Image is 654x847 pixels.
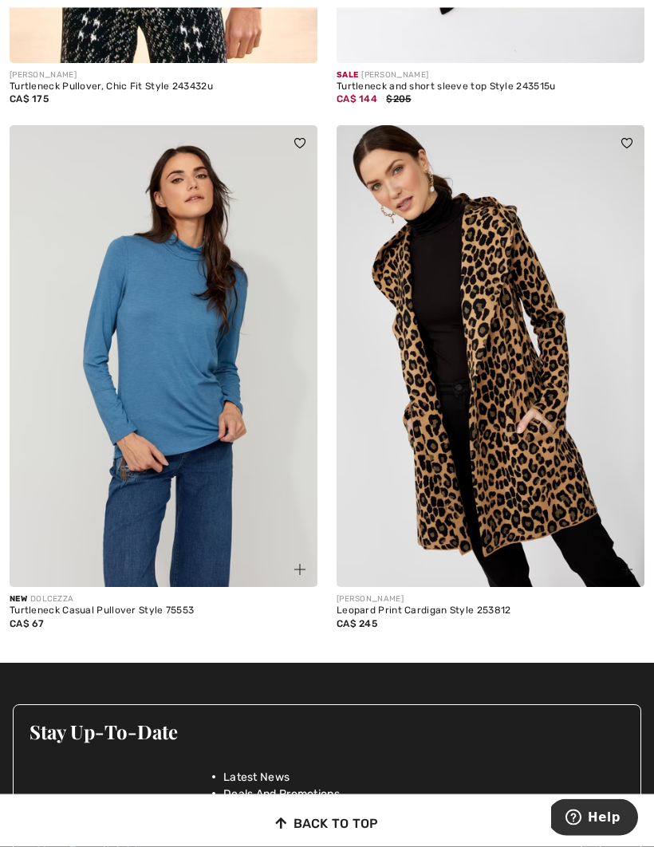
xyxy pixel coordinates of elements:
div: Leopard Print Cardigan Style 253812 [337,606,644,617]
img: plus_v2.svg [294,565,305,576]
img: Turtleneck Casual Pullover Style 75553. Indigo [10,126,317,588]
h3: Stay Up-To-Date [30,722,624,743]
div: Turtleneck and short sleeve top Style 243515u [337,82,644,93]
span: CA$ 175 [10,94,49,105]
img: heart_black_full.svg [621,139,632,148]
div: Turtleneck Pullover, Chic Fit Style 243432u [10,82,317,93]
div: DOLCEZZA [10,594,317,606]
div: [PERSON_NAME] [10,70,317,82]
img: Leopard Print Cardigan Style 253812. Camel/Black [337,126,644,588]
span: CA$ 245 [337,619,377,630]
span: CA$ 144 [337,94,377,105]
span: Deals And Promotions [223,786,340,803]
iframe: Opens a widget where you can find more information [551,799,638,839]
span: $205 [386,94,411,105]
div: Turtleneck Casual Pullover Style 75553 [10,606,317,617]
span: Sale [337,71,358,81]
div: [PERSON_NAME] [337,70,644,82]
img: plus_v2.svg [621,565,632,576]
img: heart_black_full.svg [294,139,305,148]
span: Latest News [223,770,290,786]
span: CA$ 67 [10,619,45,630]
div: [PERSON_NAME] [337,594,644,606]
span: New [10,595,27,605]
